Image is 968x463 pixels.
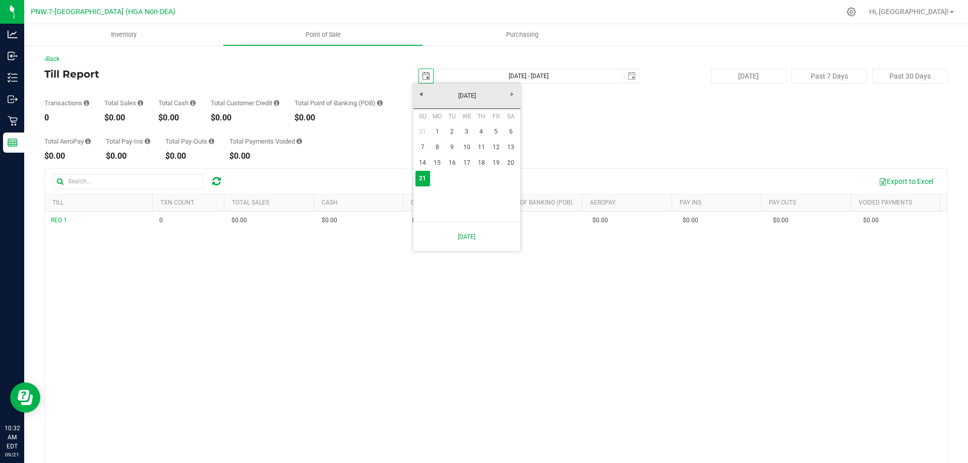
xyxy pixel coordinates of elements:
[209,138,214,145] i: Sum of all cash pay-outs removed from tills within the date range.
[44,69,345,80] h4: Till Report
[5,424,20,451] p: 10:32 AM EDT
[590,199,616,206] a: AeroPay
[104,100,143,106] div: Total Sales
[84,100,89,106] i: Count of all successful payment transactions, possibly including voids, refunds, and cash-back fr...
[863,216,879,225] span: $0.00
[474,109,489,124] th: Thursday
[419,69,433,83] span: select
[415,124,430,140] a: 31
[8,138,18,148] inline-svg: Reports
[274,100,279,106] i: Sum of all successful, non-voided payment transaction amounts using account credit as the payment...
[711,69,786,84] button: [DATE]
[422,24,622,45] a: Purchasing
[504,140,518,155] a: 13
[430,109,445,124] th: Monday
[680,199,701,206] a: Pay Ins
[415,140,430,155] a: 7
[413,86,429,102] a: Previous
[430,155,445,171] a: 15
[501,199,572,206] a: Point of Banking (POB)
[869,8,949,16] span: Hi, [GEOGRAPHIC_DATA]!
[8,29,18,39] inline-svg: Analytics
[138,100,143,106] i: Sum of all successful, non-voided payment transaction amounts (excluding tips and transaction fee...
[165,152,214,160] div: $0.00
[211,114,279,122] div: $0.00
[159,216,163,225] span: 0
[504,155,518,171] a: 20
[625,69,639,83] span: select
[412,216,428,225] span: $0.00
[489,140,503,155] a: 12
[211,100,279,106] div: Total Customer Credit
[493,30,552,39] span: Purchasing
[5,451,20,458] p: 09/21
[31,8,175,16] span: PNW.7-[GEOGRAPHIC_DATA] (HGA Non-DEA)
[52,174,204,189] input: Search...
[231,216,247,225] span: $0.00
[97,30,150,39] span: Inventory
[415,155,430,171] a: 14
[158,114,196,122] div: $0.00
[419,226,515,247] a: [DATE]
[44,100,89,106] div: Transactions
[165,138,214,145] div: Total Pay-Outs
[872,173,940,190] button: Export to Excel
[8,51,18,61] inline-svg: Inbound
[773,216,789,225] span: $0.00
[792,69,867,84] button: Past 7 Days
[10,382,40,413] iframe: Resource center
[415,171,430,186] td: Current focused date is Sunday, September 21, 2025
[489,124,503,140] a: 5
[415,171,430,186] a: 21
[44,138,91,145] div: Total AeroPay
[106,138,150,145] div: Total Pay-Ins
[106,152,150,160] div: $0.00
[158,100,196,106] div: Total Cash
[411,199,448,206] a: Cust Credit
[85,138,91,145] i: Sum of all successful AeroPay payment transaction amounts for all purchases in the date range. Ex...
[415,109,430,124] th: Sunday
[104,114,143,122] div: $0.00
[445,124,459,140] a: 2
[292,30,354,39] span: Point of Sale
[859,199,912,206] a: Voided Payments
[232,199,269,206] a: Total Sales
[683,216,698,225] span: $0.00
[223,24,422,45] a: Point of Sale
[592,216,608,225] span: $0.00
[459,140,474,155] a: 10
[474,140,489,155] a: 11
[294,100,383,106] div: Total Point of Banking (POB)
[872,69,948,84] button: Past 30 Days
[377,100,383,106] i: Sum of the successful, non-voided point-of-banking payment transaction amounts, both via payment ...
[44,55,59,62] a: Back
[430,140,445,155] a: 8
[145,138,150,145] i: Sum of all cash pay-ins added to tills within the date range.
[8,73,18,83] inline-svg: Inventory
[8,94,18,104] inline-svg: Outbound
[229,138,302,145] div: Total Payments Voided
[52,199,64,206] a: Till
[845,7,858,17] div: Manage settings
[430,124,445,140] a: 1
[474,155,489,171] a: 18
[769,199,796,206] a: Pay Outs
[294,114,383,122] div: $0.00
[459,109,474,124] th: Wednesday
[160,199,194,206] a: TXN Count
[459,124,474,140] a: 3
[474,124,489,140] a: 4
[504,109,518,124] th: Saturday
[413,88,521,104] a: [DATE]
[190,100,196,106] i: Sum of all successful, non-voided cash payment transaction amounts (excluding tips and transactio...
[445,109,459,124] th: Tuesday
[322,199,338,206] a: Cash
[459,155,474,171] a: 17
[229,152,302,160] div: $0.00
[51,217,67,224] span: REG 1
[445,155,459,171] a: 16
[296,138,302,145] i: Sum of all voided payment transaction amounts (excluding tips and transaction fees) within the da...
[504,124,518,140] a: 6
[24,24,223,45] a: Inventory
[44,114,89,122] div: 0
